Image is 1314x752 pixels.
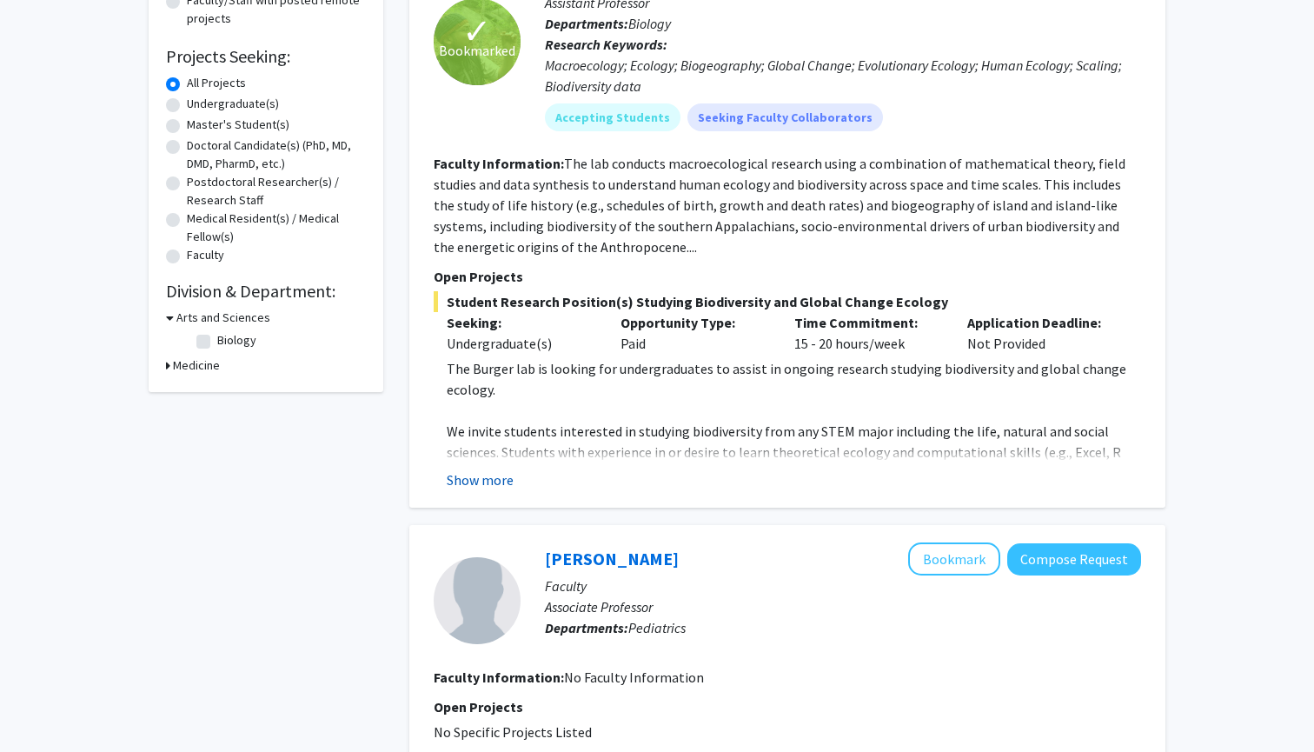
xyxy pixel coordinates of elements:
a: [PERSON_NAME] [545,548,679,569]
span: No Faculty Information [564,669,704,686]
p: Faculty [545,576,1141,596]
p: Associate Professor [545,596,1141,617]
button: Add Stephanie Stockburger to Bookmarks [908,542,1000,576]
label: Postdoctoral Researcher(s) / Research Staff [187,173,366,210]
h2: Projects Seeking: [166,46,366,67]
label: All Projects [187,74,246,92]
p: Time Commitment: [794,312,942,333]
h3: Arts and Sciences [176,309,270,327]
label: Faculty [187,246,224,264]
span: No Specific Projects Listed [434,723,592,741]
label: Medical Resident(s) / Medical Fellow(s) [187,210,366,246]
span: Pediatrics [628,619,686,636]
p: Opportunity Type: [620,312,768,333]
div: Macroecology; Ecology; Biogeography; Global Change; Evolutionary Ecology; Human Ecology; Scaling;... [545,55,1141,96]
div: Paid [607,312,781,354]
fg-read-more: The lab conducts macroecological research using a combination of mathematical theory, field studi... [434,155,1125,256]
p: Application Deadline: [967,312,1115,333]
label: Doctoral Candidate(s) (PhD, MD, DMD, PharmD, etc.) [187,136,366,173]
h2: Division & Department: [166,281,366,302]
iframe: Chat [13,674,74,739]
b: Research Keywords: [545,36,667,53]
b: Departments: [545,15,628,32]
p: The Burger lab is looking for undergraduates to assist in ongoing research studying biodiversity ... [447,358,1141,400]
p: Seeking: [447,312,594,333]
label: Biology [217,331,256,349]
div: 15 - 20 hours/week [781,312,955,354]
p: Open Projects [434,266,1141,287]
mat-chip: Seeking Faculty Collaborators [687,103,883,131]
p: We invite students interested in studying biodiversity from any STEM major including the life, na... [447,421,1141,504]
mat-chip: Accepting Students [545,103,680,131]
div: Not Provided [954,312,1128,354]
p: Open Projects [434,696,1141,717]
label: Undergraduate(s) [187,95,279,113]
button: Compose Request to Stephanie Stockburger [1007,543,1141,576]
label: Master's Student(s) [187,116,289,134]
b: Faculty Information: [434,155,564,172]
span: ✓ [462,23,492,40]
h3: Medicine [173,356,220,375]
b: Faculty Information: [434,669,564,686]
b: Departments: [545,619,628,636]
div: Undergraduate(s) [447,333,594,354]
button: Show more [447,469,514,490]
span: Student Research Position(s) Studying Biodiversity and Global Change Ecology [434,291,1141,312]
span: Biology [628,15,671,32]
span: Bookmarked [439,40,515,61]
